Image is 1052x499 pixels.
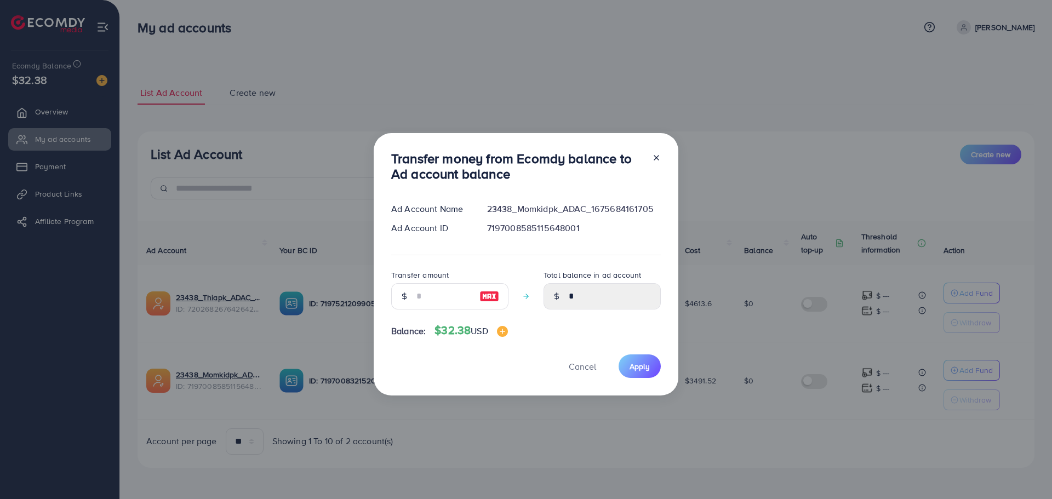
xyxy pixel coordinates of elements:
div: Ad Account Name [382,203,478,215]
span: Cancel [569,360,596,372]
img: image [497,326,508,337]
span: Balance: [391,325,426,337]
button: Cancel [555,354,610,378]
img: image [479,290,499,303]
label: Transfer amount [391,269,449,280]
span: USD [471,325,488,337]
div: 7197008585115648001 [478,222,670,234]
h3: Transfer money from Ecomdy balance to Ad account balance [391,151,643,182]
label: Total balance in ad account [544,269,641,280]
button: Apply [619,354,661,378]
div: Ad Account ID [382,222,478,234]
iframe: Chat [1005,450,1044,491]
div: 23438_Momkidpk_ADAC_1675684161705 [478,203,670,215]
span: Apply [630,361,650,372]
h4: $32.38 [434,324,507,337]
